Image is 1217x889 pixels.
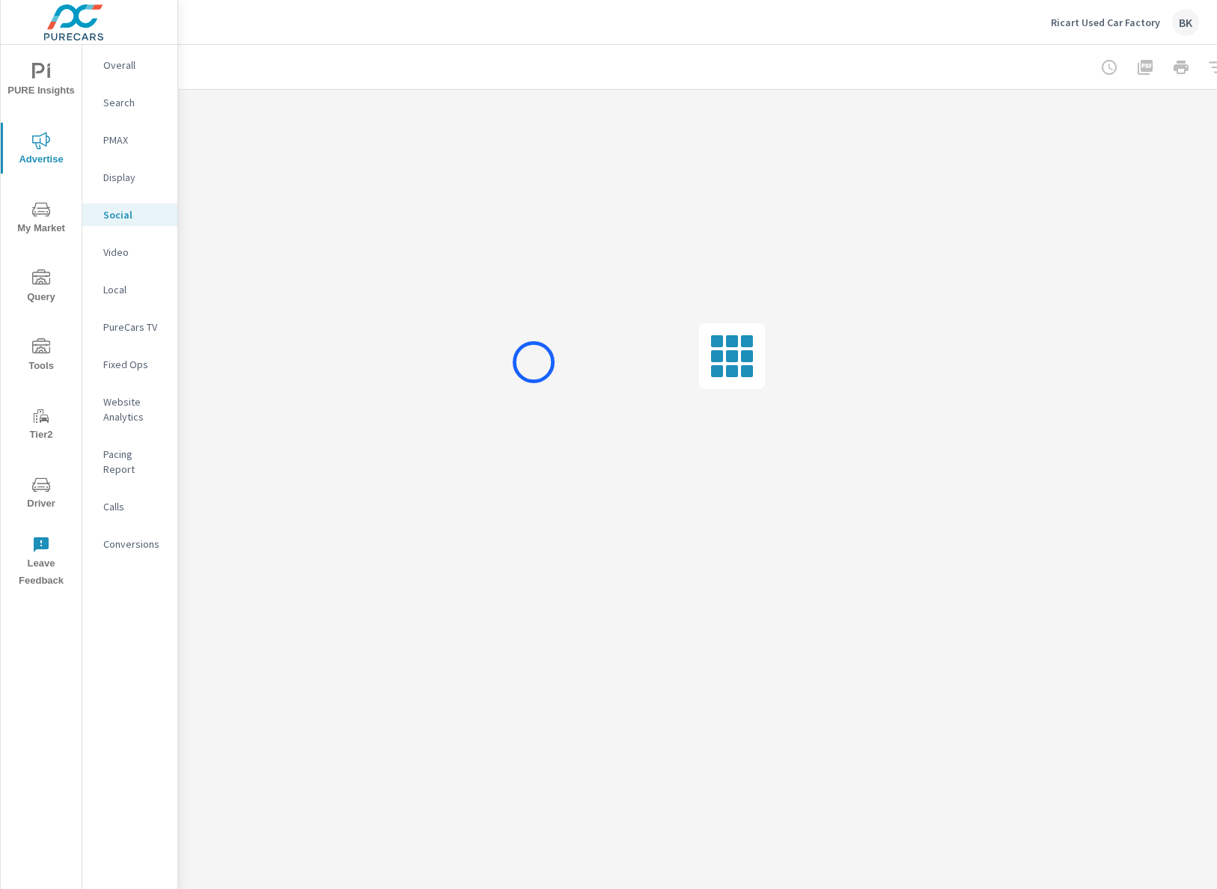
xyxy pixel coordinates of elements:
div: Social [82,204,177,226]
span: Leave Feedback [5,536,77,590]
p: PureCars TV [103,320,165,334]
div: Search [82,91,177,114]
p: Video [103,245,165,260]
span: Advertise [5,132,77,168]
p: Overall [103,58,165,73]
p: Ricart Used Car Factory [1051,16,1160,29]
p: Pacing Report [103,447,165,477]
div: PureCars TV [82,316,177,338]
span: Driver [5,476,77,513]
p: Conversions [103,537,165,552]
div: Overall [82,54,177,76]
div: PMAX [82,129,177,151]
div: Conversions [82,533,177,555]
p: Display [103,170,165,185]
p: Social [103,207,165,222]
div: nav menu [1,45,82,596]
span: Tools [5,338,77,375]
p: Local [103,282,165,297]
p: Search [103,95,165,110]
div: Calls [82,495,177,518]
div: Website Analytics [82,391,177,428]
p: PMAX [103,132,165,147]
div: Local [82,278,177,301]
div: BK [1172,9,1199,36]
div: Pacing Report [82,443,177,480]
div: Display [82,166,177,189]
p: Website Analytics [103,394,165,424]
p: Calls [103,499,165,514]
p: Fixed Ops [103,357,165,372]
div: Fixed Ops [82,353,177,376]
span: Tier2 [5,407,77,444]
span: Query [5,269,77,306]
span: My Market [5,201,77,237]
span: PURE Insights [5,63,77,100]
div: Video [82,241,177,263]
